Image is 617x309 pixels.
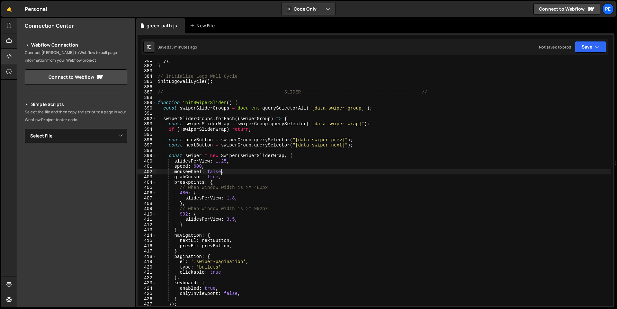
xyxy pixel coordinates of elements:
div: 425 [138,291,156,296]
div: 419 [138,259,156,265]
div: 422 [138,275,156,281]
div: 390 [138,106,156,111]
div: 384 [138,74,156,79]
div: 386 [138,84,156,90]
p: Select the file and then copy the script to a page in your Webflow Project footer code. [25,108,127,124]
div: 424 [138,286,156,291]
div: 397 [138,143,156,148]
div: 421 [138,270,156,275]
div: 416 [138,243,156,249]
div: 401 [138,164,156,169]
h2: Simple Scripts [25,101,127,108]
div: 406 [138,190,156,196]
div: 414 [138,233,156,238]
div: 393 [138,121,156,127]
div: green-path.js [147,22,177,29]
a: 🤙 [1,1,17,17]
div: 407 [138,196,156,201]
div: 382 [138,63,156,69]
h2: Webflow Connection [25,41,127,49]
div: New File [190,22,217,29]
div: 413 [138,227,156,233]
div: 405 [138,185,156,190]
div: 420 [138,265,156,270]
a: Connect to Webflow [25,69,127,85]
div: 411 [138,217,156,222]
div: 387 [138,90,156,95]
a: Connect to Webflow [533,3,600,15]
div: 394 [138,127,156,132]
div: 404 [138,180,156,185]
div: 418 [138,254,156,260]
div: 381 [138,58,156,63]
div: 391 [138,111,156,116]
h2: Connection Center [25,22,74,29]
a: Pe [602,3,614,15]
iframe: YouTube video player [25,154,128,211]
div: Saved [157,44,197,50]
div: 392 [138,116,156,122]
div: 396 [138,137,156,143]
div: 400 [138,159,156,164]
div: 410 [138,212,156,217]
div: 408 [138,201,156,207]
div: 412 [138,222,156,228]
div: 388 [138,95,156,101]
div: 398 [138,148,156,154]
div: Personal [25,5,47,13]
div: 417 [138,249,156,254]
div: 399 [138,153,156,159]
div: 403 [138,174,156,180]
iframe: YouTube video player [25,216,128,273]
div: 426 [138,296,156,302]
div: 385 [138,79,156,84]
div: 427 [138,302,156,307]
div: 423 [138,280,156,286]
div: Not saved to prod [539,44,571,50]
div: 409 [138,206,156,212]
button: Save [575,41,606,53]
div: 415 [138,238,156,243]
p: Connect [PERSON_NAME] to Webflow to pull page information from your Webflow project [25,49,127,64]
div: 383 [138,68,156,74]
div: 395 [138,132,156,137]
div: 389 [138,100,156,106]
div: 35 minutes ago [169,44,197,50]
button: Code Only [282,3,335,15]
div: 402 [138,169,156,175]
